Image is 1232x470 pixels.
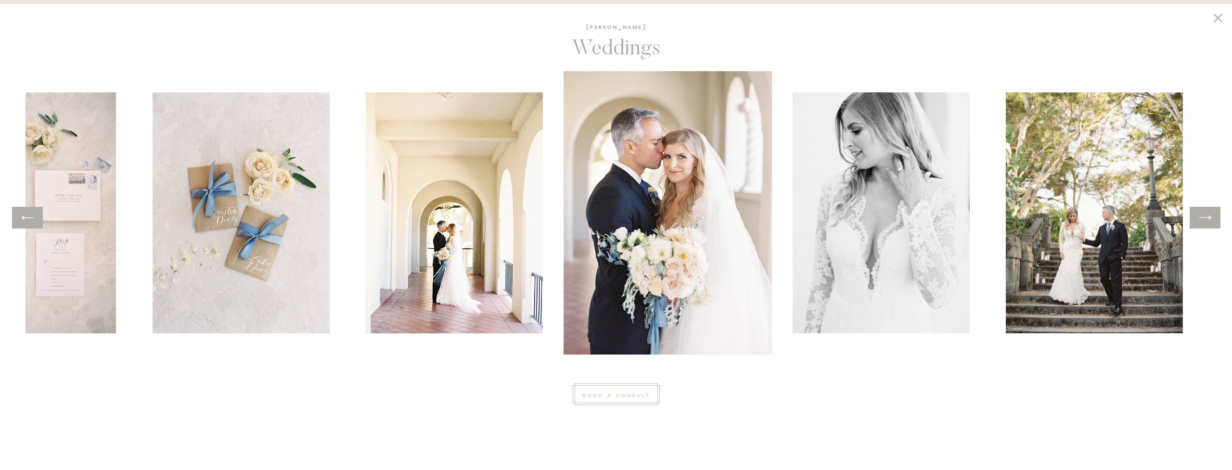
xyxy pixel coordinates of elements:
a: book a consult [577,390,655,399]
h1: [PERSON_NAME] [568,23,665,34]
h1: Weddings [524,37,708,68]
h1: 01 [627,348,710,364]
h2: Annett + Mark [626,387,715,398]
